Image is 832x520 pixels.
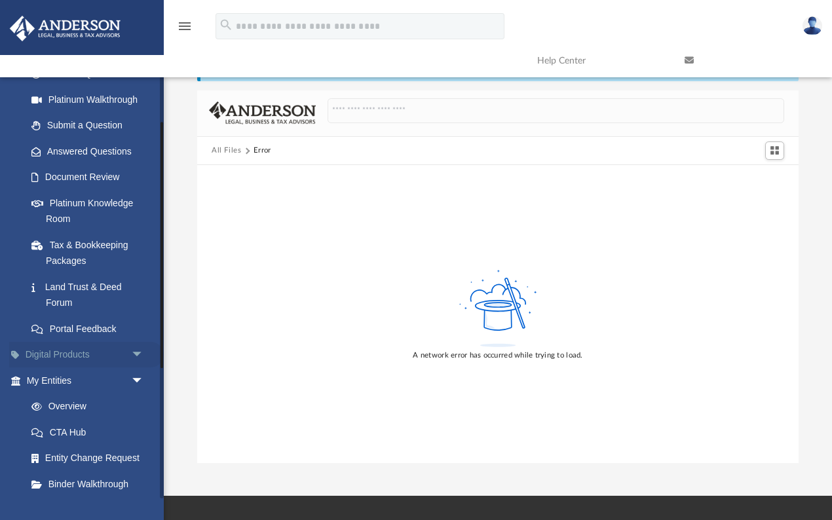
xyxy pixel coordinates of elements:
a: Tax & Bookkeeping Packages [18,232,164,274]
a: Help Center [527,35,675,86]
span: arrow_drop_down [131,342,157,369]
img: Anderson Advisors Platinum Portal [6,16,124,41]
div: Error [254,145,271,157]
a: Land Trust & Deed Forum [18,274,164,316]
a: Platinum Knowledge Room [18,190,164,232]
div: A network error has occurred while trying to load. [413,350,582,362]
a: CTA Hub [18,419,164,445]
img: User Pic [803,16,822,35]
a: menu [177,25,193,34]
a: Entity Change Request [18,445,164,472]
i: menu [177,18,193,34]
a: Submit a Question [18,113,164,139]
i: search [219,18,233,32]
a: Digital Productsarrow_drop_down [9,342,164,368]
a: My Entitiesarrow_drop_down [9,367,164,394]
input: Search files and folders [328,98,784,123]
a: Answered Questions [18,138,164,164]
a: Binder Walkthrough [18,471,164,497]
span: arrow_drop_down [131,367,157,394]
a: Portal Feedback [18,316,164,342]
a: Platinum Walkthrough [18,86,164,113]
button: Switch to Grid View [765,141,785,160]
a: Document Review [18,164,164,191]
button: All Files [212,145,242,157]
a: Overview [18,394,164,420]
